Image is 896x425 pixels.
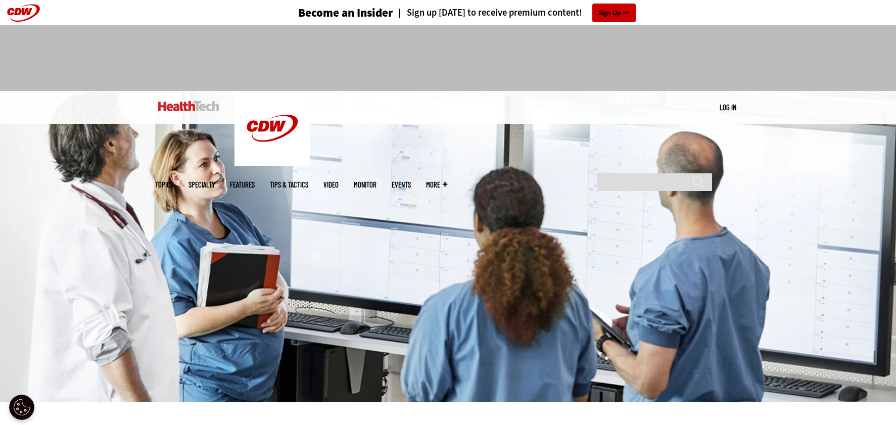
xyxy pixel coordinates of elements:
[393,8,582,18] a: Sign up [DATE] to receive premium content!
[354,181,376,188] a: MonITor
[234,91,310,166] img: Home
[720,103,736,112] a: Log in
[9,395,34,420] button: Open Preferences
[230,181,255,188] a: Features
[270,181,308,188] a: Tips & Tactics
[392,181,411,188] a: Events
[426,181,447,188] span: More
[298,7,393,19] h3: Become an Insider
[720,102,736,113] div: User menu
[260,7,393,19] a: Become an Insider
[592,4,636,22] a: Sign Up
[188,181,215,188] span: Specialty
[9,395,34,420] div: Cookie Settings
[234,158,310,168] a: CDW
[155,181,173,188] span: Topics
[323,181,339,188] a: Video
[158,101,219,111] img: Home
[264,35,632,81] iframe: advertisement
